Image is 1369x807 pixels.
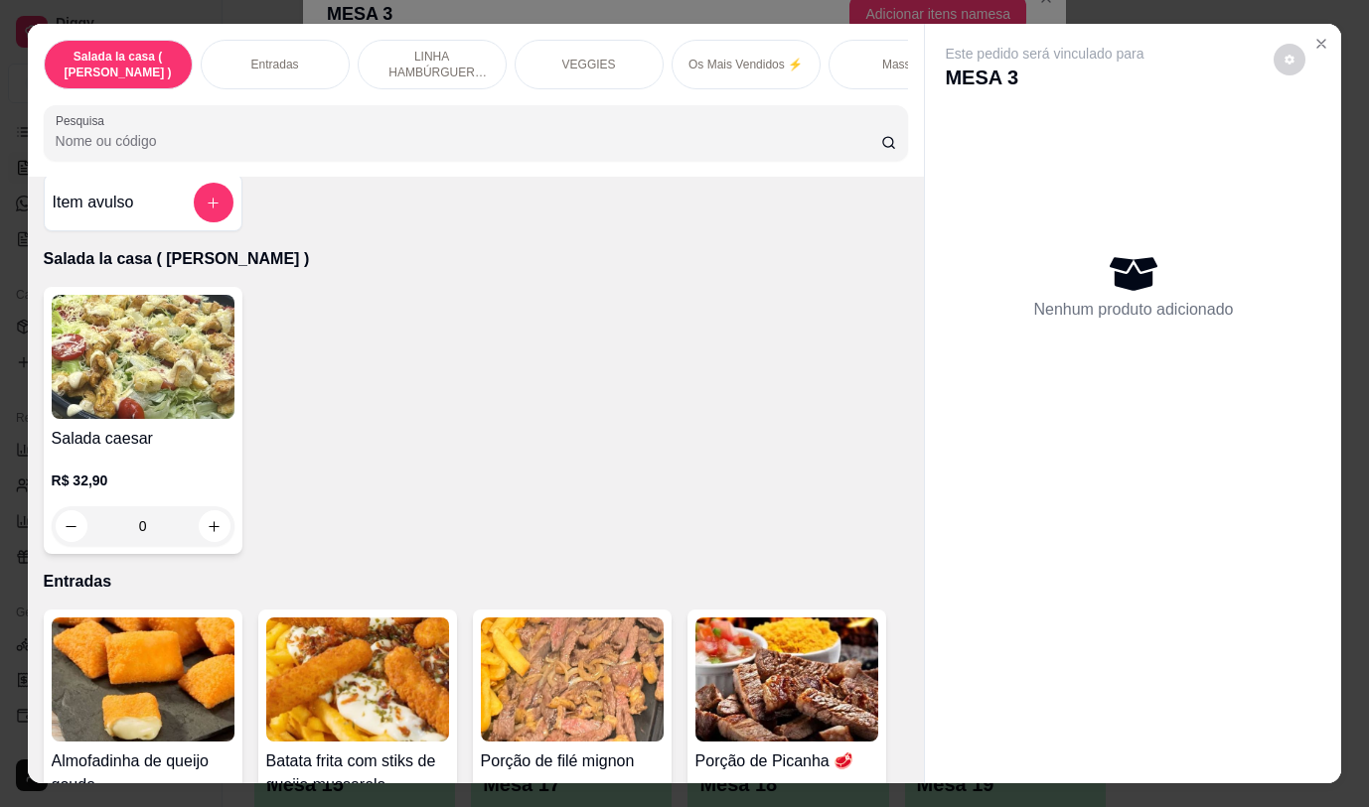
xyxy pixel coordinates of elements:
[56,131,881,151] input: Pesquisa
[61,49,176,80] p: Salada la casa ( [PERSON_NAME] )
[52,749,234,797] h4: Almofadinha de queijo gouda
[52,427,234,451] h4: Salada caesar
[52,295,234,419] img: product-image
[945,44,1143,64] p: Este pedido será vinculado para
[882,57,923,72] p: Massas
[266,617,449,741] img: product-image
[199,510,230,542] button: increase-product-quantity
[44,570,909,594] p: Entradas
[52,617,234,741] img: product-image
[251,57,299,72] p: Entradas
[1033,298,1233,322] p: Nenhum produto adicionado
[44,247,909,271] p: Salada la casa ( [PERSON_NAME] )
[56,510,87,542] button: decrease-product-quantity
[1305,28,1337,60] button: Close
[266,749,449,797] h4: Batata frita com stiks de queijo mussarela
[562,57,616,72] p: VEGGIES
[194,183,233,222] button: add-separate-item
[945,64,1143,91] p: MESA 3
[56,112,111,129] label: Pesquisa
[688,57,803,72] p: Os Mais Vendidos ⚡️
[695,617,878,741] img: product-image
[481,749,664,773] h4: Porção de filé mignon
[481,617,664,741] img: product-image
[53,191,134,214] h4: Item avulso
[1274,44,1305,75] button: decrease-product-quantity
[695,749,878,773] h4: Porção de Picanha 🥩
[375,49,490,80] p: LINHA HAMBÚRGUER ANGUS
[52,471,234,490] p: R$ 32,90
